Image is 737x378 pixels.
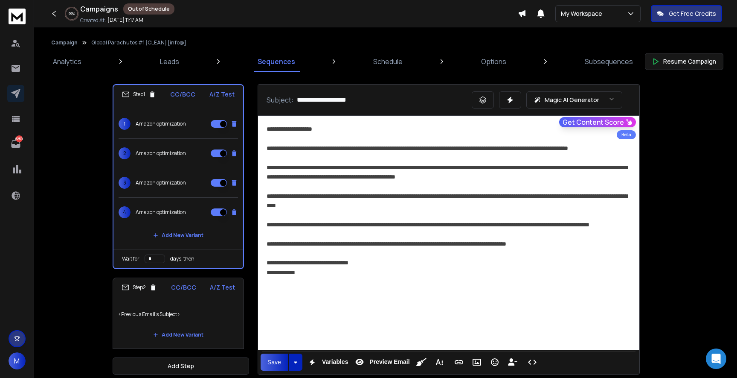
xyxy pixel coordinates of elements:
button: Preview Email [351,354,411,371]
button: Add New Variant [146,326,210,343]
p: Subsequences [585,56,633,67]
a: Leads [155,51,184,72]
p: 8250 [16,135,23,142]
p: Wait for [122,255,139,262]
img: logo [9,9,26,24]
div: Beta [617,130,636,139]
div: Step 1 [122,91,156,98]
a: Analytics [48,51,87,72]
p: days, then [170,255,194,262]
a: Options [476,51,511,72]
p: <Previous Email's Subject> [118,302,238,326]
button: Insert Link (⌘K) [451,354,467,371]
button: Magic AI Generator [526,91,622,108]
p: 99 % [69,11,75,16]
p: Leads [160,56,179,67]
p: A/Z Test [210,283,235,292]
div: Open Intercom Messenger [706,349,726,369]
li: Step2CC/BCCA/Z Test<Previous Email's Subject>Add New VariantWait fordays, then [113,278,244,368]
span: Variables [320,358,350,366]
span: Preview Email [368,358,411,366]
p: Sequences [258,56,295,67]
p: Get Free Credits [669,9,716,18]
button: Variables [304,354,350,371]
a: 8250 [7,135,24,152]
p: My Workspace [561,9,606,18]
button: Add New Variant [146,227,210,244]
button: M [9,352,26,369]
button: More Text [431,354,447,371]
button: Get Free Credits [651,5,722,22]
p: Created At: [80,17,106,24]
p: Subject: [267,95,293,105]
button: Clean HTML [413,354,429,371]
button: Emoticons [487,354,503,371]
p: Amazon optimization [136,209,186,216]
a: Subsequences [580,51,638,72]
p: Amazon optimization [136,150,186,157]
button: Resume Campaign [645,53,723,70]
button: Insert Unsubscribe Link [505,354,521,371]
span: 2 [119,147,131,159]
button: Insert Image (⌘P) [469,354,485,371]
a: Sequences [252,51,300,72]
div: Out of Schedule [123,3,174,15]
p: Magic AI Generator [545,96,599,104]
button: Get Content Score [559,117,636,127]
p: Schedule [373,56,403,67]
p: [DATE] 11:17 AM [107,17,143,23]
span: 1 [119,118,131,130]
button: Code View [524,354,540,371]
p: Global Parachutes #1 [CLEAN] [info@] [91,39,186,46]
li: Step1CC/BCCA/Z Test1Amazon optimization2Amazon optimization3Amazon optimization4Amazon optimizati... [113,84,244,269]
p: CC/BCC [170,90,195,99]
span: 4 [119,206,131,218]
a: Schedule [368,51,408,72]
p: Amazon optimization [136,179,186,186]
p: CC/BCC [171,283,196,292]
p: Amazon optimization [136,120,186,127]
p: Analytics [53,56,81,67]
span: 3 [119,177,131,189]
div: Step 2 [122,284,157,291]
h1: Campaigns [80,4,118,14]
p: A/Z Test [209,90,235,99]
button: Campaign [51,39,78,46]
button: Save [261,354,288,371]
p: Options [481,56,506,67]
button: Add Step [113,357,249,375]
